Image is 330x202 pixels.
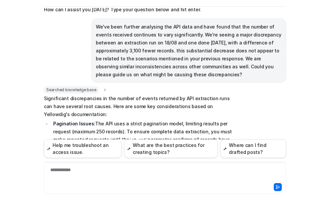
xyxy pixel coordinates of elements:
button: Where can I find drafted posts? [220,139,286,158]
button: What are the best practices for creating topics? [124,139,218,158]
p: Significant discrepancies in the number of events returned by API extraction runs can have severa... [44,95,239,118]
p: The API uses a strict pagination model, limiting results per request (maximum 250 records). To en... [53,120,239,176]
span: Searched knowledge base [44,87,98,93]
p: We've been further analysing the API data and have found that the number of events received conti... [96,23,282,79]
strong: Pagination Issues: [53,121,95,126]
button: Help me troubleshoot an access issue. [44,139,121,158]
code: at-end [129,138,148,143]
